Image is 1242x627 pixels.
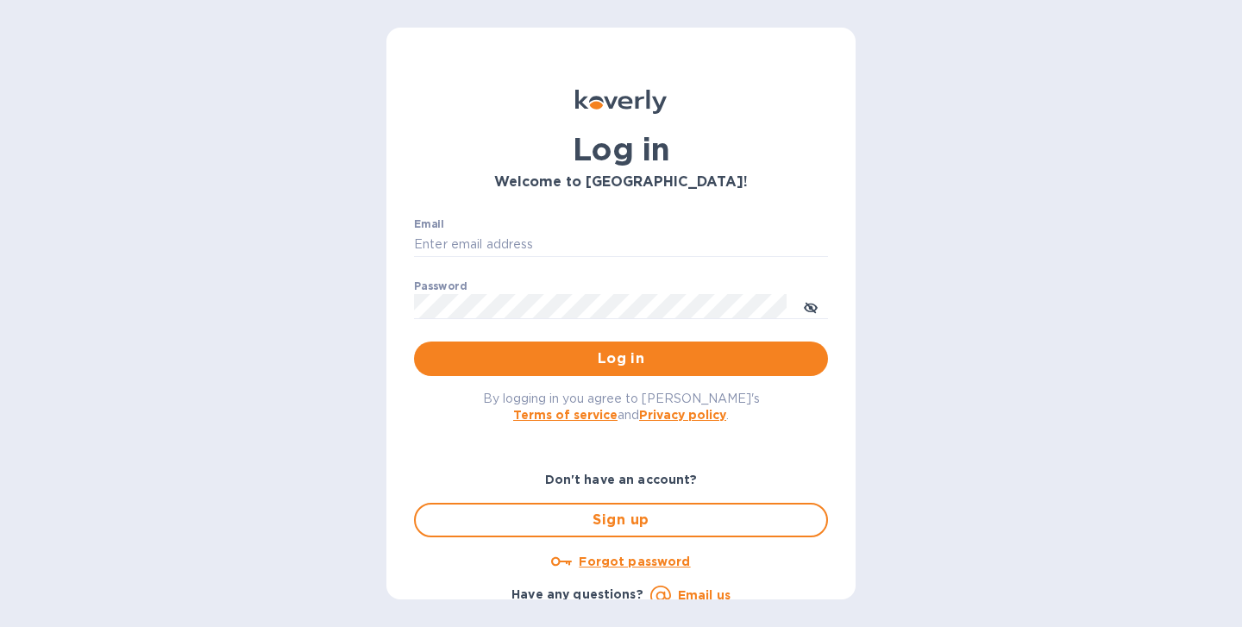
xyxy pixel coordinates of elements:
a: Privacy policy [639,408,726,422]
img: Koverly [575,90,667,114]
label: Email [414,219,444,229]
b: Have any questions? [511,587,643,601]
button: toggle password visibility [793,289,828,323]
h3: Welcome to [GEOGRAPHIC_DATA]! [414,174,828,191]
label: Password [414,281,467,292]
button: Log in [414,342,828,376]
button: Sign up [414,503,828,537]
u: Forgot password [579,555,690,568]
a: Email us [678,588,731,602]
span: Log in [428,348,814,369]
a: Terms of service [513,408,618,422]
span: By logging in you agree to [PERSON_NAME]'s and . [483,392,760,422]
input: Enter email address [414,232,828,258]
span: Sign up [430,510,812,530]
h1: Log in [414,131,828,167]
b: Don't have an account? [545,473,698,486]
